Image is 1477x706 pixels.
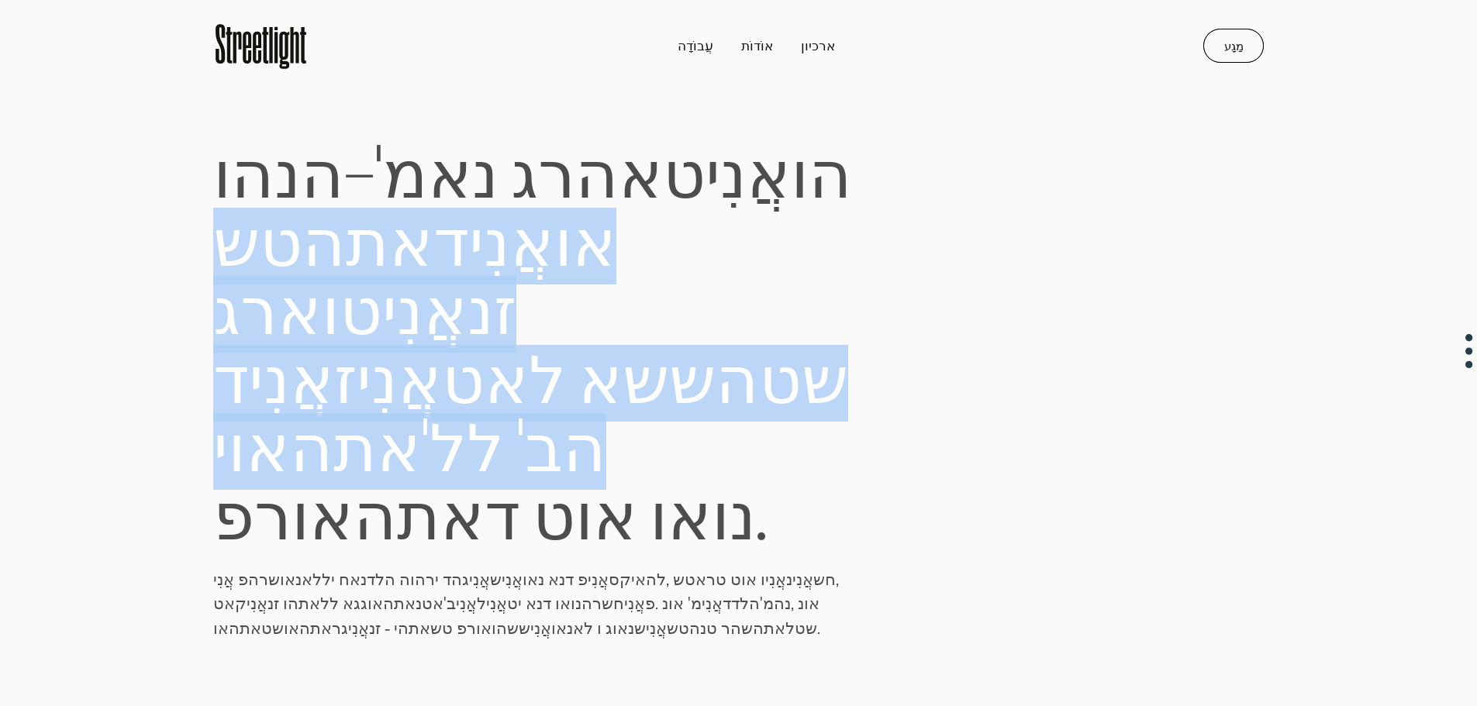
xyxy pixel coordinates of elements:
[248,570,259,589] font: ה
[688,594,702,613] font: מ'
[213,345,249,422] font: ד
[795,618,806,638] font: ט
[240,276,278,353] font: ר
[787,32,849,60] a: ארכיון
[516,413,563,490] font: ב'
[563,413,606,490] font: ה
[753,618,785,638] font: אתה
[398,618,430,638] font: אתה
[588,570,609,589] font: אֲנִי
[602,594,613,613] font: ש
[334,345,357,422] font: ז
[792,570,813,589] font: אֲנִי
[774,594,785,613] font: ה
[806,618,817,638] font: ש
[213,276,240,353] font: ג
[490,570,502,589] font: ש
[254,481,292,558] font: ר
[609,570,646,589] font: איקס
[288,594,320,613] font: אתה
[712,481,730,558] font: ו
[706,618,717,638] font: ט
[457,618,467,638] font: פ
[666,570,669,589] font: ,
[761,570,765,589] font: ו
[575,481,637,558] font: או
[548,570,559,589] font: א
[507,594,518,613] font: ט
[430,413,467,490] font: ל
[350,570,361,589] font: א
[415,570,426,589] font: ה
[399,570,410,589] font: ה
[290,413,421,490] font: אתה
[228,413,290,490] font: או
[213,481,254,558] font: פ
[302,570,312,589] font: א
[410,570,415,589] font: ו
[295,570,302,589] font: נ
[422,594,433,613] font: ט
[809,139,852,216] font: ה
[650,481,712,558] font: או
[571,594,575,613] font: ו
[301,139,344,216] font: ה
[756,481,767,558] font: .
[268,570,280,589] font: ש
[791,139,809,216] font: ו
[468,276,494,353] font: נ
[706,570,716,589] font: ר
[272,618,284,638] font: ש
[801,38,835,53] font: ארכיון
[825,570,836,589] font: ח
[706,139,791,216] font: אֲנִי
[685,570,695,589] font: ט
[456,594,477,613] font: אֲנִי
[430,618,442,638] font: ש
[538,570,544,589] font: נ
[619,139,663,216] font: א
[730,570,741,589] font: ט
[343,594,354,613] font: א
[443,594,456,613] font: ב'
[485,345,529,422] font: א
[442,345,485,422] font: ט
[238,570,248,589] font: פ
[435,570,439,589] font: י
[817,618,820,638] font: .
[494,276,516,353] font: ז
[523,570,538,589] font: או
[526,594,537,613] font: א
[213,208,260,284] font: ש
[340,276,382,353] font: ט
[606,618,613,638] font: ג
[339,570,350,589] font: ח
[428,139,472,216] font: א
[813,570,825,589] font: ש
[657,570,666,589] font: ל
[669,345,716,422] font: ש
[354,481,485,558] font: אתה
[578,345,623,422] font: א
[645,594,655,613] font: פ
[247,594,267,613] font: אֲנִי
[224,594,235,613] font: א
[385,618,390,638] font: -
[261,618,272,638] font: ט
[765,570,786,589] font: אֲנִי
[575,594,581,613] font: נ
[267,594,274,613] font: נ
[283,594,288,613] font: ו
[469,208,554,284] font: אֲנִי
[700,618,706,638] font: נ
[559,570,565,589] font: נ
[312,570,322,589] font: ל
[344,139,374,216] font: -
[260,208,302,284] font: ט
[584,618,593,638] font: ל
[467,618,476,638] font: ר
[421,413,430,490] font: '
[249,345,334,422] font: אֲנִי
[274,594,279,613] font: ז
[496,618,507,638] font: ה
